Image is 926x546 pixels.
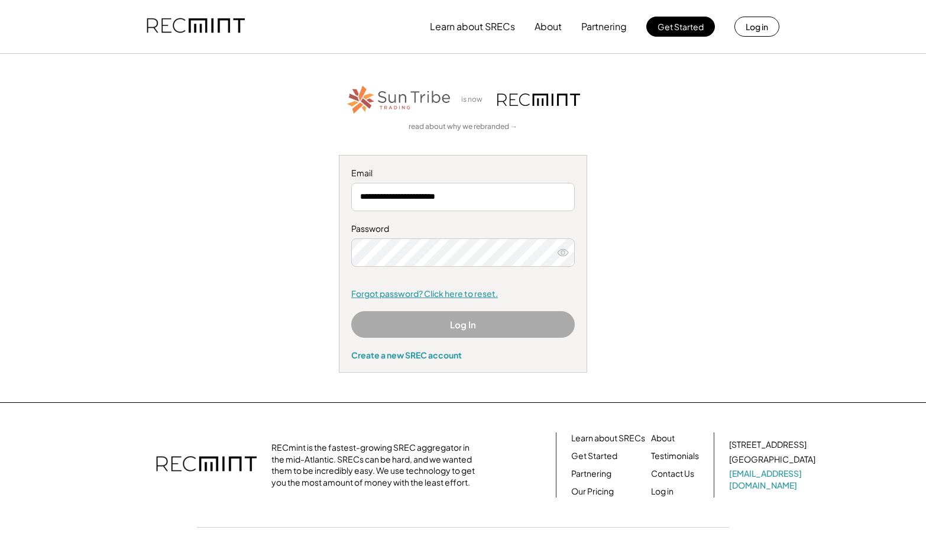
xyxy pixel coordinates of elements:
[651,486,674,497] a: Log in
[409,122,517,132] a: read about why we rebranded →
[351,350,575,360] div: Create a new SREC account
[729,454,815,466] div: [GEOGRAPHIC_DATA]
[430,15,515,38] button: Learn about SRECs
[271,442,481,488] div: RECmint is the fastest-growing SREC aggregator in the mid-Atlantic. SRECs can be hard, and we wan...
[351,288,575,300] a: Forgot password? Click here to reset.
[571,486,614,497] a: Our Pricing
[651,432,675,444] a: About
[571,468,611,480] a: Partnering
[147,7,245,47] img: recmint-logotype%403x.png
[346,83,452,116] img: STT_Horizontal_Logo%2B-%2BColor.png
[646,17,715,37] button: Get Started
[729,468,818,491] a: [EMAIL_ADDRESS][DOMAIN_NAME]
[351,311,575,338] button: Log In
[729,439,807,451] div: [STREET_ADDRESS]
[571,432,645,444] a: Learn about SRECs
[458,95,491,105] div: is now
[156,444,257,486] img: recmint-logotype%403x.png
[535,15,562,38] button: About
[651,450,699,462] a: Testimonials
[734,17,779,37] button: Log in
[351,223,575,235] div: Password
[351,167,575,179] div: Email
[571,450,617,462] a: Get Started
[651,468,694,480] a: Contact Us
[497,93,580,106] img: recmint-logotype%403x.png
[581,15,627,38] button: Partnering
